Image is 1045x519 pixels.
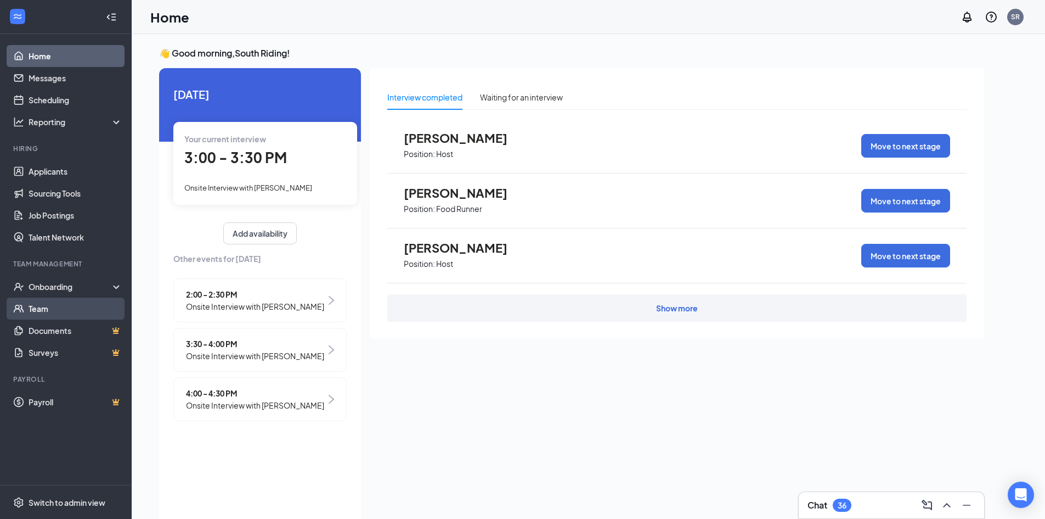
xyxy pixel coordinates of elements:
[958,496,975,514] button: Minimize
[920,499,934,512] svg: ComposeMessage
[861,134,950,158] button: Move to next stage
[29,298,122,320] a: Team
[186,399,324,411] span: Onsite Interview with [PERSON_NAME]
[13,281,24,292] svg: UserCheck
[184,148,287,166] span: 3:00 - 3:30 PM
[807,499,827,511] h3: Chat
[436,259,453,269] p: Host
[387,91,462,103] div: Interview completed
[404,241,524,255] span: [PERSON_NAME]
[29,320,122,342] a: DocumentsCrown
[13,259,120,269] div: Team Management
[12,11,23,22] svg: WorkstreamLogo
[13,497,24,508] svg: Settings
[1011,12,1020,21] div: SR
[436,149,453,159] p: Host
[861,189,950,213] button: Move to next stage
[186,288,324,300] span: 2:00 - 2:30 PM
[940,499,953,512] svg: ChevronUp
[404,149,435,159] p: Position:
[29,116,123,127] div: Reporting
[13,144,120,153] div: Hiring
[29,391,122,413] a: PayrollCrown
[186,387,324,399] span: 4:00 - 4:30 PM
[938,496,956,514] button: ChevronUp
[985,10,998,24] svg: QuestionInfo
[29,204,122,226] a: Job Postings
[159,47,984,59] h3: 👋 Good morning, South Riding !
[656,303,698,314] div: Show more
[184,183,312,192] span: Onsite Interview with [PERSON_NAME]
[186,350,324,362] span: Onsite Interview with [PERSON_NAME]
[480,91,563,103] div: Waiting for an interview
[404,204,435,214] p: Position:
[29,497,105,508] div: Switch to admin view
[404,259,435,269] p: Position:
[961,10,974,24] svg: Notifications
[918,496,936,514] button: ComposeMessage
[13,116,24,127] svg: Analysis
[404,186,524,200] span: [PERSON_NAME]
[29,342,122,364] a: SurveysCrown
[186,338,324,350] span: 3:30 - 4:00 PM
[173,253,347,265] span: Other events for [DATE]
[150,8,189,26] h1: Home
[29,182,122,204] a: Sourcing Tools
[838,501,846,510] div: 36
[186,300,324,312] span: Onsite Interview with [PERSON_NAME]
[29,67,122,89] a: Messages
[223,222,297,244] button: Add availability
[861,244,950,267] button: Move to next stage
[404,131,524,145] span: [PERSON_NAME]
[13,375,120,384] div: Payroll
[29,160,122,182] a: Applicants
[29,45,122,67] a: Home
[436,204,482,214] p: Food Runner
[106,12,117,23] svg: Collapse
[1008,482,1034,508] div: Open Intercom Messenger
[29,281,113,292] div: Onboarding
[29,226,122,248] a: Talent Network
[173,86,347,103] span: [DATE]
[29,89,122,111] a: Scheduling
[960,499,973,512] svg: Minimize
[184,134,266,144] span: Your current interview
